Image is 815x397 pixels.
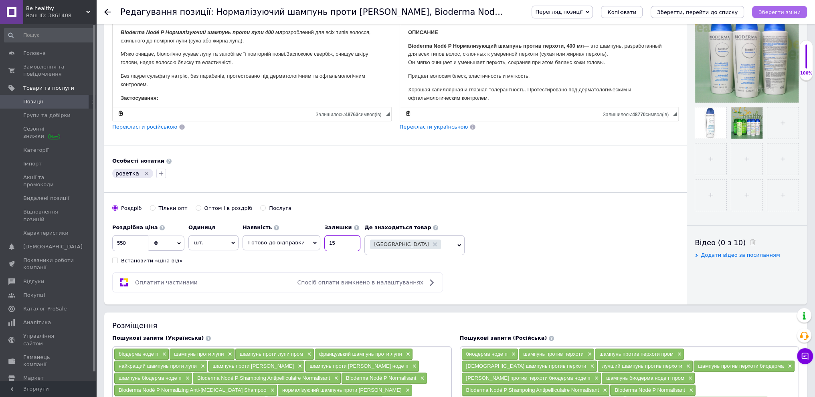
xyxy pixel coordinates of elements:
span: × [410,363,417,370]
span: шампунь проти лупи [174,351,224,357]
span: × [687,387,694,394]
font: М'яко очищає, біологічно усуває лупу та запобігає її повторній появі. [8,44,174,50]
font: — это шампунь, разработанный для всех типов волос, склонных к умеренной перхоти (сухая или жирная... [8,36,262,50]
span: Каталог ProSale [23,305,67,312]
h1: Редагування позиції: Нормалізуючий шампунь проти лупи Біодерма, Bioderma Nodé P Shampoing Antipel... [120,7,712,17]
svg: Видалити мітку [144,170,150,177]
font: ОПИСАНИЕ [8,22,38,28]
span: × [183,375,190,382]
span: Потягніть для зміни розмірів [386,112,390,116]
div: Оптом і в роздріб [204,205,253,212]
span: × [510,351,516,358]
span: шампунь против перхоти биодерма [698,363,784,369]
span: Bioderma Nodé P Normalisant [346,375,416,381]
span: нормалізуючий шампунь проти [PERSON_NAME] [282,387,402,393]
font: Он мягко очищает и уменьшает перхоть, сохраняя при этом баланс кожи головы. [8,52,205,58]
b: Роздрібна ціна [112,224,158,230]
font: Придает волосам блеск, эластичность и мягкость. [8,66,129,72]
div: 100% Якість заповнення [799,40,813,81]
strong: Bioderma Nodé P Shampoing Antipelliculaire Normalisant 400 ml [8,9,169,15]
span: × [404,351,411,358]
span: найкращий шампунь проти лупи [119,363,197,369]
a: Зробити резервну копію зараз [116,109,125,118]
div: 100% [800,71,813,76]
span: Замовлення та повідомлення [23,63,74,78]
span: Перекласти російською [112,124,177,130]
span: × [786,363,792,370]
button: Зберегти зміни [752,6,807,18]
span: Спосіб оплати вимкнено в налаштуваннях [297,279,423,286]
span: Аналітика [23,319,51,326]
div: Кiлькiсть символiв [603,110,673,117]
span: Bioderma Nodé P Normalisant [615,387,685,393]
span: шампунь против перхоти пром [599,351,673,357]
span: Перегляд позиції [535,9,582,15]
input: - [324,235,360,251]
span: Гаманець компанії [23,354,74,368]
iframe: Редактор, 31E148BF-0B9F-4C48-B63E-1F82CDD80EF4 [400,7,679,107]
span: шампунь біодерма ноде п [119,375,181,381]
span: шампунь проти [PERSON_NAME] ноде п [309,363,408,369]
span: лучший шампунь против перхоти [602,363,682,369]
span: французький шампунь проти лупи [319,351,402,357]
span: 48763 [345,112,358,117]
strong: Застосування: [8,88,46,94]
button: Зберегти, перейти до списку [651,6,744,18]
b: Де знаходиться товар [364,224,431,230]
em: Bioderma Nodé P Нормалізуючий шампунь проти лупи 400 мл [8,22,170,28]
span: Сезонні знижки [23,125,74,140]
span: Пошукові запити (Російська) [460,335,547,341]
span: Товари та послуги [23,85,74,92]
a: Зробити резервну копію зараз [404,109,413,118]
span: × [305,351,311,358]
div: Повернутися назад [104,9,111,15]
span: шампунь против перхоти [523,351,584,357]
span: шт. [188,235,239,250]
span: × [686,375,693,382]
span: × [418,375,425,382]
button: Копіювати [601,6,643,18]
span: шампунь биодерма ноде п пром [606,375,684,381]
b: Особисті нотатки [112,158,164,164]
div: Розміщення [112,320,799,330]
span: Відгуки [23,278,44,285]
span: Відео (0 з 10) [695,238,746,247]
span: Акції та промокоди [23,174,74,188]
span: × [601,387,607,394]
font: розроблений для всіх типів волосся, схильного до помірної лупи (суха або жирна лупа). [8,22,258,37]
span: × [404,387,410,394]
font: Хорошая капиллярная и глазная толерантность. Протестировано под дерматологическим и офтальмологич... [8,80,231,94]
span: Видалені позиції [23,195,69,202]
span: × [332,375,338,382]
font: Без лауретсульфату натрію, без парабенів, протестовано під дерматологічним та офтальмологічним ко... [8,66,253,81]
span: Категорії [23,147,49,154]
span: [DEMOGRAPHIC_DATA] [23,243,83,250]
span: розетка [115,170,139,177]
span: Bioderma Nodé P Normalizing Anti-[MEDICAL_DATA] Shampoo [119,387,267,393]
div: Кiлькiсть символiв [315,110,385,117]
input: 0 [112,235,148,251]
span: Управління сайтом [23,333,74,347]
span: Групи та добірки [23,112,71,119]
span: Маркет [23,375,44,382]
div: Послуга [269,205,291,212]
span: Оплатити частинами [135,279,198,286]
span: × [160,351,167,358]
span: × [296,363,302,370]
span: × [593,375,599,382]
span: Головна [23,50,46,57]
span: ₴ [154,240,158,246]
b: Наявність [243,224,272,230]
iframe: Редактор, 0311EB68-22E1-4745-A5AE-8DDE9587946B [113,7,391,107]
span: Bioderma Nodé P Shampoing Antipelliculaire Normalisant [466,387,599,393]
span: Імпорт [23,160,42,167]
span: [PERSON_NAME] против перхоти биодерма ноде п [466,375,591,381]
div: Встановити «ціна від» [121,257,183,264]
span: Потягніть для зміни розмірів [673,112,677,116]
body: Редактор, 31E148BF-0B9F-4C48-B63E-1F82CDD80EF4 [8,8,271,222]
span: [DEMOGRAPHIC_DATA] шампунь против перхоти [466,363,586,369]
span: Покупці [23,292,45,299]
span: Позиції [23,98,43,105]
span: × [586,351,592,358]
span: Bioderma Nodé P Shampoing Antipelliculaire Normalisant [197,375,330,381]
